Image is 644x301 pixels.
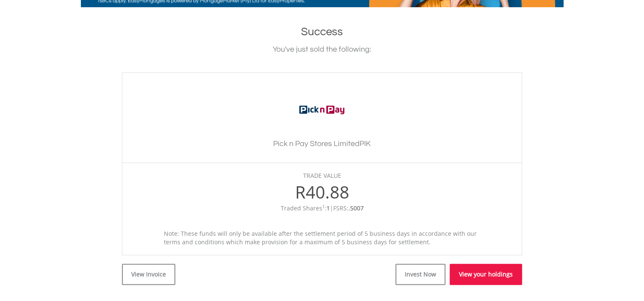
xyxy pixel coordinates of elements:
[322,204,325,210] sup: 1
[131,138,513,150] h3: Pick n Pay Stores Limited
[348,204,364,212] span: .5007
[395,264,445,285] a: Invest Now
[122,264,175,285] a: View Invoice
[131,204,513,213] div: |
[295,180,349,204] span: R40.88
[359,140,371,148] span: PIK
[158,229,487,246] div: Note: These funds will only be available after the settlement period of 5 business days in accord...
[81,44,564,55] div: You've just sold the following:
[326,204,330,212] span: 1
[131,171,513,180] div: TRADE VALUE
[450,264,522,285] a: View your holdings
[281,204,330,212] span: Traded Shares :
[290,90,354,130] img: EQU.ZA.PIK.png
[333,204,364,212] span: FSRS:
[81,24,564,39] h1: Success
